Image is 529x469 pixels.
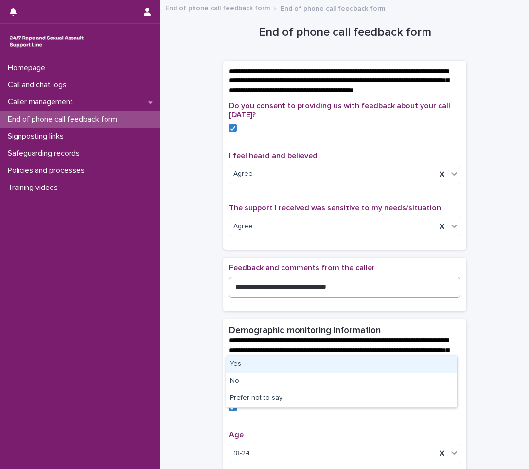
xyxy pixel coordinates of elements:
p: Call and chat logs [4,80,74,90]
h1: End of phone call feedback form [223,25,466,39]
p: Signposting links [4,132,71,141]
span: Feedback and comments from the caller [229,264,375,272]
span: Do you consent to providing us with feedback about your call [DATE]? [229,102,450,119]
p: End of phone call feedback form [4,115,125,124]
p: Policies and processes [4,166,92,175]
p: End of phone call feedback form [281,2,385,13]
p: Training videos [4,183,66,192]
img: rhQMoQhaT3yELyF149Cw [8,32,86,51]
div: No [226,373,457,390]
span: Age [229,431,244,439]
span: The support I received was sensitive to my needs/situation [229,204,441,212]
div: Yes [226,356,457,373]
span: 18-24 [233,449,250,459]
p: Safeguarding records [4,149,88,158]
p: Homepage [4,63,53,73]
a: End of phone call feedback form [165,2,270,13]
span: Agree [233,222,253,232]
h2: Demographic monitoring information [229,325,381,336]
span: I feel heard and believed [229,152,317,160]
p: Caller management [4,97,81,107]
div: Prefer not to say [226,390,457,407]
span: Agree [233,169,253,179]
